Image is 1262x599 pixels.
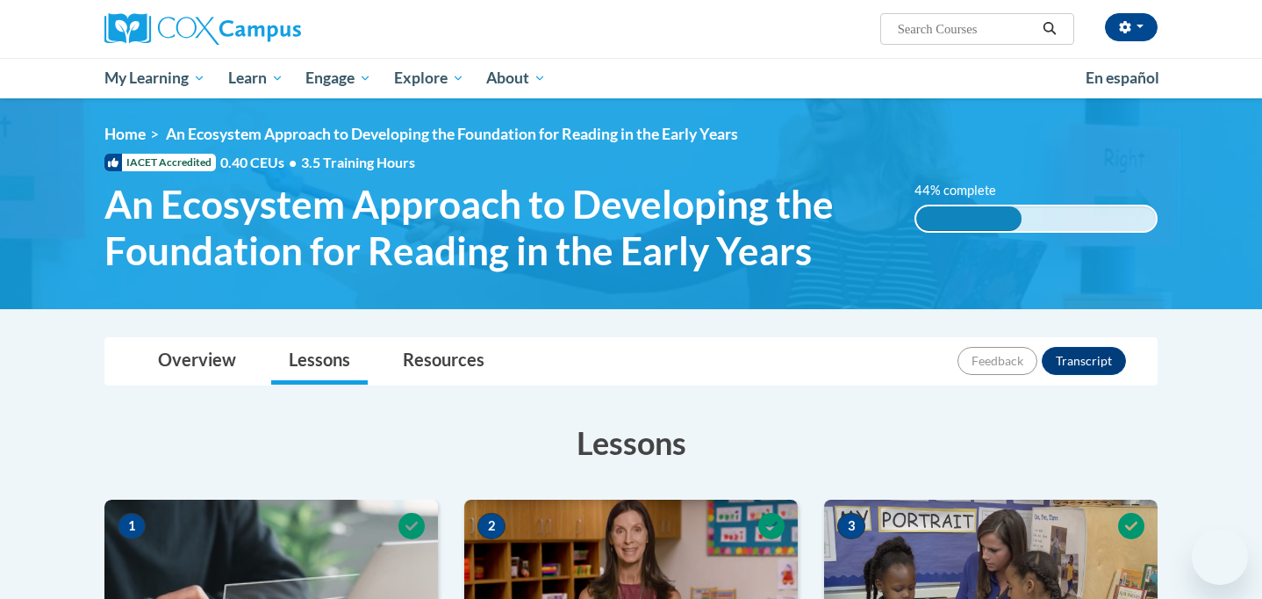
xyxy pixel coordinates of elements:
button: Feedback [957,347,1037,375]
span: 1 [118,513,146,539]
span: My Learning [104,68,205,89]
iframe: Button to launch messaging window [1192,529,1248,585]
img: Cox Campus [104,13,301,45]
span: 2 [477,513,506,539]
a: My Learning [93,58,217,98]
a: Cox Campus [104,13,438,45]
h3: Lessons [104,421,1158,465]
button: Account Settings [1105,13,1158,41]
a: En español [1074,60,1171,97]
span: IACET Accredited [104,154,216,171]
span: About [486,68,546,89]
a: Home [104,125,146,143]
span: Learn [228,68,283,89]
a: Lessons [271,338,368,385]
button: Transcript [1042,347,1126,375]
a: Resources [385,338,502,385]
span: An Ecosystem Approach to Developing the Foundation for Reading in the Early Years [104,181,888,274]
a: Overview [140,338,254,385]
a: Engage [294,58,383,98]
input: Search Courses [896,18,1036,40]
div: 44% [916,206,1022,231]
span: 0.40 CEUs [220,153,301,172]
span: 3 [837,513,865,539]
button: Search [1036,18,1063,40]
a: About [476,58,558,98]
label: 44% complete [914,181,1015,200]
span: Engage [305,68,371,89]
span: An Ecosystem Approach to Developing the Foundation for Reading in the Early Years [166,125,738,143]
a: Learn [217,58,295,98]
span: • [289,154,297,170]
a: Explore [383,58,476,98]
div: Main menu [78,58,1184,98]
span: Explore [394,68,464,89]
span: 3.5 Training Hours [301,154,415,170]
span: En español [1086,69,1159,87]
